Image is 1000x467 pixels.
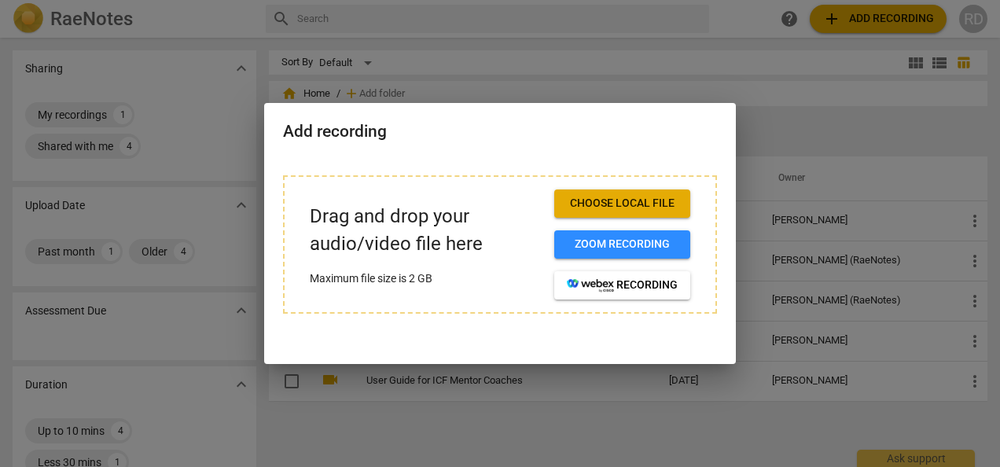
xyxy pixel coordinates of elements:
button: recording [554,271,690,300]
span: recording [567,278,678,293]
p: Drag and drop your audio/video file here [310,203,542,258]
p: Maximum file size is 2 GB [310,270,542,287]
h2: Add recording [283,122,717,142]
span: Choose local file [567,196,678,211]
button: Choose local file [554,189,690,218]
button: Zoom recording [554,230,690,259]
span: Zoom recording [567,237,678,252]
